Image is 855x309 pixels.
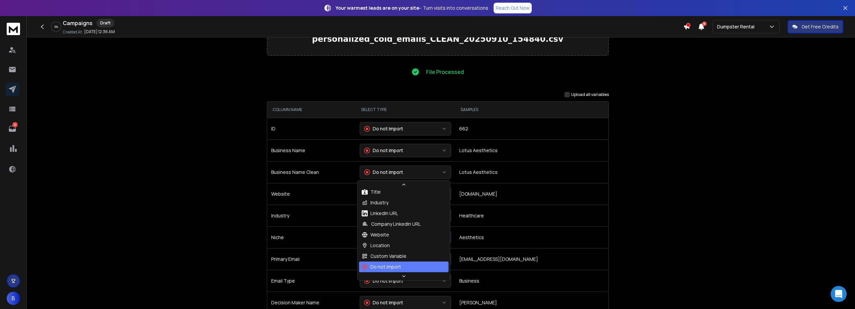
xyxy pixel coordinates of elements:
[455,161,609,183] td: Lotus Aesthetics
[455,248,609,270] td: [EMAIL_ADDRESS][DOMAIN_NAME]
[336,5,488,11] p: – Turn visits into conversations
[63,29,83,35] p: Created At:
[362,199,388,206] div: Industry
[362,221,421,227] div: Company LinkedIn URL
[97,19,114,27] div: Draft
[267,139,356,161] td: Business Name
[267,226,356,248] td: Niche
[831,286,847,302] div: Open Intercom Messenger
[362,210,398,217] div: LinkedIn URL
[267,102,356,118] th: COLUMN NAME
[267,248,356,270] td: Primary Email
[362,264,401,270] div: Do not import
[455,102,609,118] th: SAMPLES
[455,270,609,292] td: Business
[267,161,356,183] td: Business Name Clean
[362,253,406,260] div: Custom Variable
[364,147,403,154] div: Do not import
[273,34,603,44] p: personalized_cold_emails_CLEAN_20250910_154840.csv
[496,5,530,11] p: Reach Out Now
[426,68,464,76] p: File Processed
[364,299,403,306] div: Do not import
[364,169,403,176] div: Do not import
[267,205,356,226] td: Industry
[84,29,115,34] p: [DATE] 12:36 AM
[571,92,609,97] label: Upload all variables
[702,21,707,26] span: 18
[455,183,609,205] td: [DOMAIN_NAME]
[455,139,609,161] td: Lotus Aesthetics
[63,19,93,27] h1: Campaigns
[362,242,390,249] div: Location
[7,23,20,35] img: logo
[455,118,609,139] td: 662
[267,270,356,292] td: Email Type
[356,102,455,118] th: SELECT TYPE
[267,183,356,205] td: Website
[717,23,757,30] p: Dumpster Rental
[54,25,58,29] p: 0 %
[455,226,609,248] td: Aesthetics
[7,292,20,305] span: B
[12,122,18,127] p: 10
[362,189,381,195] div: Title
[802,23,839,30] p: Get Free Credits
[455,205,609,226] td: Healthcare
[267,118,356,139] td: ID
[364,278,403,284] div: Do not import
[362,231,389,238] div: Website
[336,5,419,11] strong: Your warmest leads are on your site
[364,125,403,132] div: Do not import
